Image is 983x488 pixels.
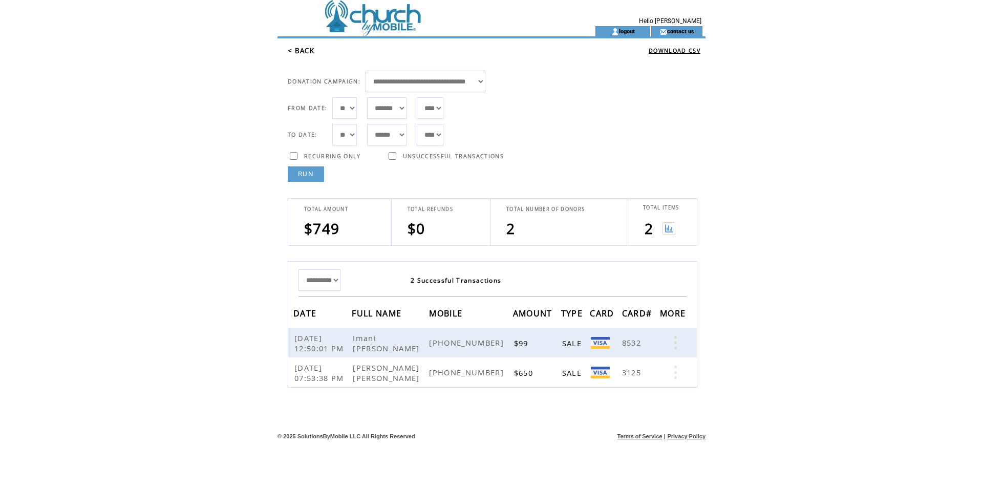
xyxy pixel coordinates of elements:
[663,222,675,235] img: View graph
[304,219,339,238] span: $749
[513,305,555,324] span: AMOUNT
[429,367,506,377] span: [PHONE_NUMBER]
[562,338,584,348] span: SALE
[514,338,531,348] span: $99
[353,363,422,383] span: [PERSON_NAME] [PERSON_NAME]
[513,310,555,316] a: AMOUNT
[514,368,536,378] span: $650
[667,28,694,34] a: contact us
[643,204,679,211] span: TOTAL ITEMS
[591,337,610,349] img: Visa
[408,206,453,213] span: TOTAL REFUNDS
[353,333,422,353] span: Imani [PERSON_NAME]
[288,131,317,138] span: TO DATE:
[411,276,501,285] span: 2 Successful Transactions
[352,305,404,324] span: FULL NAME
[293,310,319,316] a: DATE
[562,368,584,378] span: SALE
[352,310,404,316] a: FULL NAME
[294,363,347,383] span: [DATE] 07:53:38 PM
[506,206,585,213] span: TOTAL NUMBER OF DONORS
[288,104,327,112] span: FROM DATE:
[304,206,348,213] span: TOTAL AMOUNT
[639,17,701,25] span: Hello [PERSON_NAME]
[664,433,666,439] span: |
[660,305,688,324] span: MORE
[611,28,619,36] img: account_icon.gif
[288,166,324,182] a: RUN
[667,433,706,439] a: Privacy Policy
[304,153,361,160] span: RECURRING ONLY
[619,28,635,34] a: logout
[622,337,644,348] span: 8532
[506,219,515,238] span: 2
[277,433,415,439] span: © 2025 SolutionsByMobile LLC All Rights Reserved
[561,310,585,316] a: TYPE
[294,333,347,353] span: [DATE] 12:50:01 PM
[622,305,655,324] span: CARD#
[403,153,504,160] span: UNSUCCESSFUL TRANSACTIONS
[408,219,425,238] span: $0
[645,219,653,238] span: 2
[590,305,616,324] span: CARD
[561,305,585,324] span: TYPE
[288,46,314,55] a: < BACK
[590,310,616,316] a: CARD
[429,305,465,324] span: MOBILE
[649,47,700,54] a: DOWNLOAD CSV
[659,28,667,36] img: contact_us_icon.gif
[288,78,360,85] span: DONATION CAMPAIGN:
[429,310,465,316] a: MOBILE
[591,367,610,378] img: Visa
[293,305,319,324] span: DATE
[617,433,663,439] a: Terms of Service
[622,367,644,377] span: 3125
[622,310,655,316] a: CARD#
[429,337,506,348] span: [PHONE_NUMBER]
